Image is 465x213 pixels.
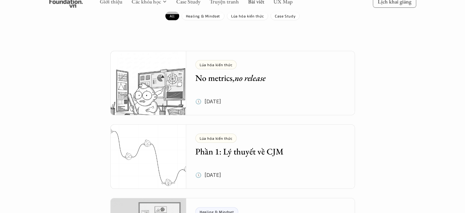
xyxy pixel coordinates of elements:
p: 🕔 [DATE] [195,170,221,180]
p: Lúa hóa kiến thức [200,63,232,67]
p: Lúa hóa kiến thức [200,136,232,140]
a: Healing & Mindset [182,12,224,20]
h5: Phần 1: Lý thuyết về CJM [195,146,337,157]
em: no release [234,72,266,83]
p: Healing & Mindset [186,14,220,18]
a: Lúa hóa kiến thức [227,12,268,20]
p: Case Study [275,14,295,18]
a: Case Study [271,12,300,20]
p: 🕔 [DATE] [195,97,221,106]
a: Lúa hóa kiến thứcPhần 1: Lý thuyết về CJM🕔 [DATE] [110,124,355,189]
a: Lúa hóa kiến thứcNo metrics,no release🕔 [DATE] [110,51,355,115]
p: All [170,14,175,18]
h5: No metrics, [195,72,337,83]
p: Lúa hóa kiến thức [231,14,264,18]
